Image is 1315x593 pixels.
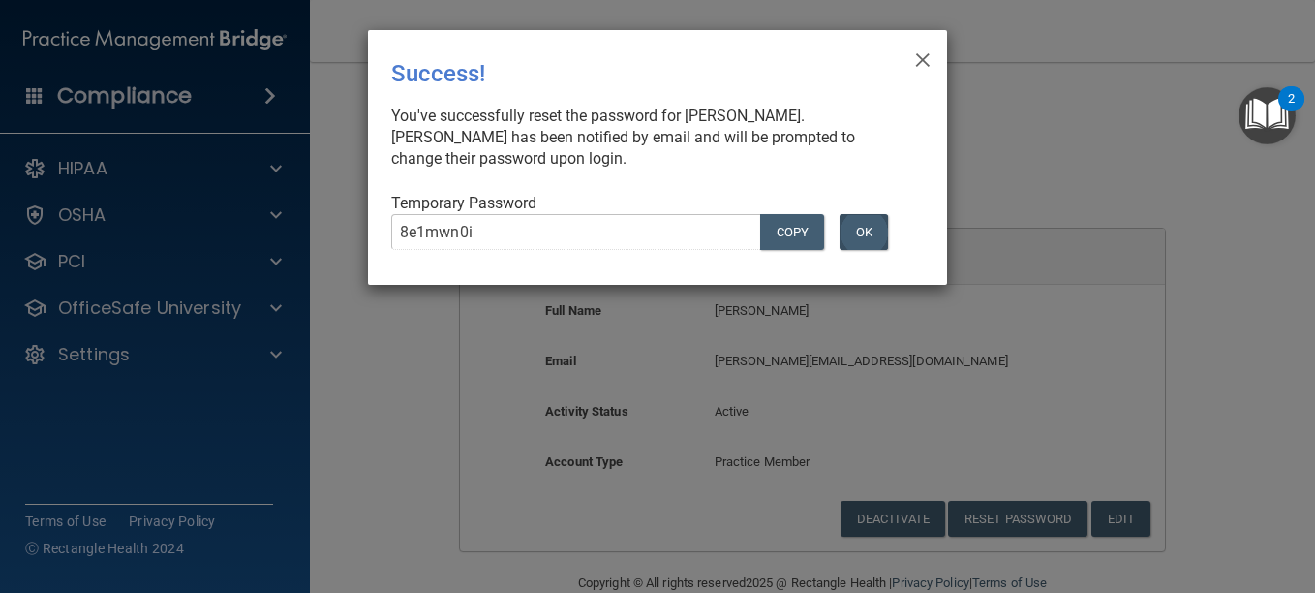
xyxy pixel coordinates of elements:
div: Success! [391,46,844,102]
span: × [914,38,932,77]
div: 2 [1288,99,1295,124]
span: Temporary Password [391,194,536,212]
button: COPY [760,214,824,250]
button: Open Resource Center, 2 new notifications [1239,87,1296,144]
button: OK [840,214,888,250]
div: You've successfully reset the password for [PERSON_NAME]. [PERSON_NAME] has been notified by emai... [391,106,908,170]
